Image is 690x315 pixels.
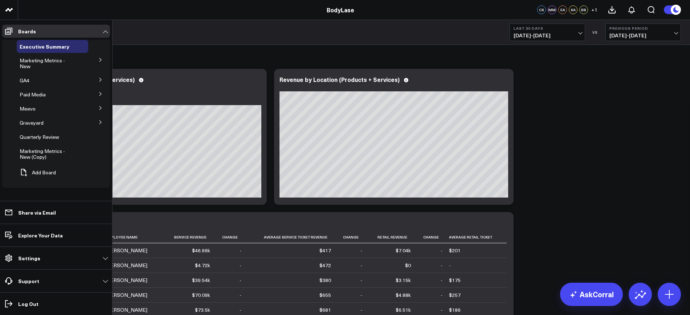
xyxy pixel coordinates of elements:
[514,26,581,30] b: Last 30 Days
[319,306,331,314] div: $681
[319,277,331,284] div: $380
[192,247,210,254] div: $46.66k
[449,262,451,269] div: -
[319,291,331,299] div: $655
[589,30,602,34] div: VS
[369,231,417,243] th: Retail Revenue
[441,262,442,269] div: -
[449,277,461,284] div: $175
[105,291,147,299] div: [PERSON_NAME]
[20,120,44,126] a: Graveyard
[605,24,681,41] button: Previous Period[DATE]-[DATE]
[396,277,411,284] div: $3.15k
[396,306,411,314] div: $6.51k
[248,231,338,243] th: Average Service Ticket Revenue
[537,5,546,14] div: CS
[164,231,217,243] th: Service Revenue
[18,255,40,261] p: Settings
[327,6,354,14] a: BodyLase
[338,231,369,243] th: Change
[590,5,599,14] button: +1
[20,148,76,160] a: Marketing Metrics - New (Copy)
[319,247,331,254] div: $417
[105,247,147,254] div: [PERSON_NAME]
[449,231,507,243] th: Average Retail Ticket
[20,92,46,98] a: Paid Media
[441,247,442,254] div: -
[609,33,677,38] span: [DATE] - [DATE]
[548,5,556,14] div: MM
[20,77,29,84] span: GA4
[195,306,210,314] div: $73.5k
[396,247,411,254] div: $7.04k
[360,247,362,254] div: -
[558,5,567,14] div: EA
[18,278,39,284] p: Support
[240,306,241,314] div: -
[17,165,56,181] button: Add Board
[360,277,362,284] div: -
[20,106,36,112] a: Meevo
[20,148,65,160] span: Marketing Metrics - New (Copy)
[609,26,677,30] b: Previous Period
[449,306,461,314] div: $186
[2,297,110,310] a: Log Out
[33,99,261,105] div: Previous: $979.49k
[441,277,442,284] div: -
[18,210,56,215] p: Share via Email
[360,306,362,314] div: -
[240,247,241,254] div: -
[18,232,63,238] p: Explore Your Data
[105,306,147,314] div: [PERSON_NAME]
[514,33,581,38] span: [DATE] - [DATE]
[510,24,585,41] button: Last 30 Days[DATE]-[DATE]
[18,28,36,34] p: Boards
[105,277,147,284] div: [PERSON_NAME]
[20,105,36,112] span: Meevo
[360,291,362,299] div: -
[240,262,241,269] div: -
[217,231,248,243] th: Change
[20,58,74,69] a: Marketing Metrics - New
[449,291,461,299] div: $257
[360,262,362,269] div: -
[569,5,577,14] div: KA
[240,291,241,299] div: -
[192,291,210,299] div: $70.09k
[240,277,241,284] div: -
[20,119,44,126] span: Graveyard
[105,231,164,243] th: Employee Name
[20,43,69,50] span: Executive Summary
[20,78,29,83] a: GA4
[20,57,65,70] span: Marketing Metrics - New
[591,7,597,12] span: + 1
[560,283,623,306] a: AskCorral
[441,291,442,299] div: -
[396,291,411,299] div: $4.88k
[441,306,442,314] div: -
[319,262,331,269] div: $472
[279,76,400,83] div: Revenue by Location (Products + Services)
[195,262,210,269] div: $4.72k
[405,262,411,269] div: $0
[192,277,210,284] div: $39.54k
[20,91,46,98] span: Paid Media
[105,262,147,269] div: [PERSON_NAME]
[579,5,588,14] div: BB
[18,301,38,307] p: Log Out
[20,134,59,140] a: Quarterly Review
[20,43,69,49] a: Executive Summary
[449,247,461,254] div: $201
[417,231,449,243] th: Change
